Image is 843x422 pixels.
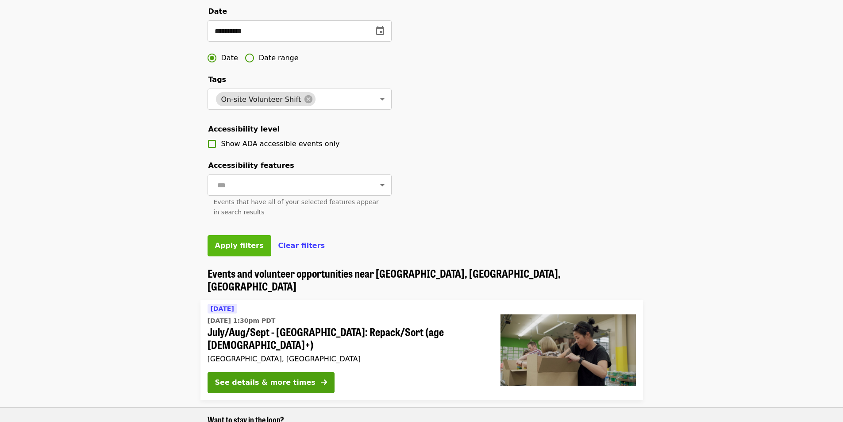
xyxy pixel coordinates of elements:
[370,20,391,42] button: change date
[200,300,643,400] a: See details for "July/Aug/Sept - Portland: Repack/Sort (age 8+)"
[376,93,389,105] button: Open
[208,325,486,351] span: July/Aug/Sept - [GEOGRAPHIC_DATA]: Repack/Sort (age [DEMOGRAPHIC_DATA]+)
[278,240,325,251] button: Clear filters
[208,75,227,84] span: Tags
[259,53,299,63] span: Date range
[216,95,307,104] span: On-site Volunteer Shift
[321,378,327,387] i: arrow-right icon
[208,316,276,325] time: [DATE] 1:30pm PDT
[208,161,294,170] span: Accessibility features
[208,372,335,393] button: See details & more times
[208,235,271,256] button: Apply filters
[221,139,340,148] span: Show ADA accessible events only
[278,241,325,250] span: Clear filters
[221,53,238,63] span: Date
[376,179,389,191] button: Open
[208,125,280,133] span: Accessibility level
[208,7,227,15] span: Date
[214,198,379,216] span: Events that have all of your selected features appear in search results
[211,305,234,312] span: [DATE]
[208,355,486,363] div: [GEOGRAPHIC_DATA], [GEOGRAPHIC_DATA]
[215,377,316,388] div: See details & more times
[215,241,264,250] span: Apply filters
[216,92,316,106] div: On-site Volunteer Shift
[500,314,636,385] img: July/Aug/Sept - Portland: Repack/Sort (age 8+) organized by Oregon Food Bank
[208,265,561,294] span: Events and volunteer opportunities near [GEOGRAPHIC_DATA], [GEOGRAPHIC_DATA], [GEOGRAPHIC_DATA]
